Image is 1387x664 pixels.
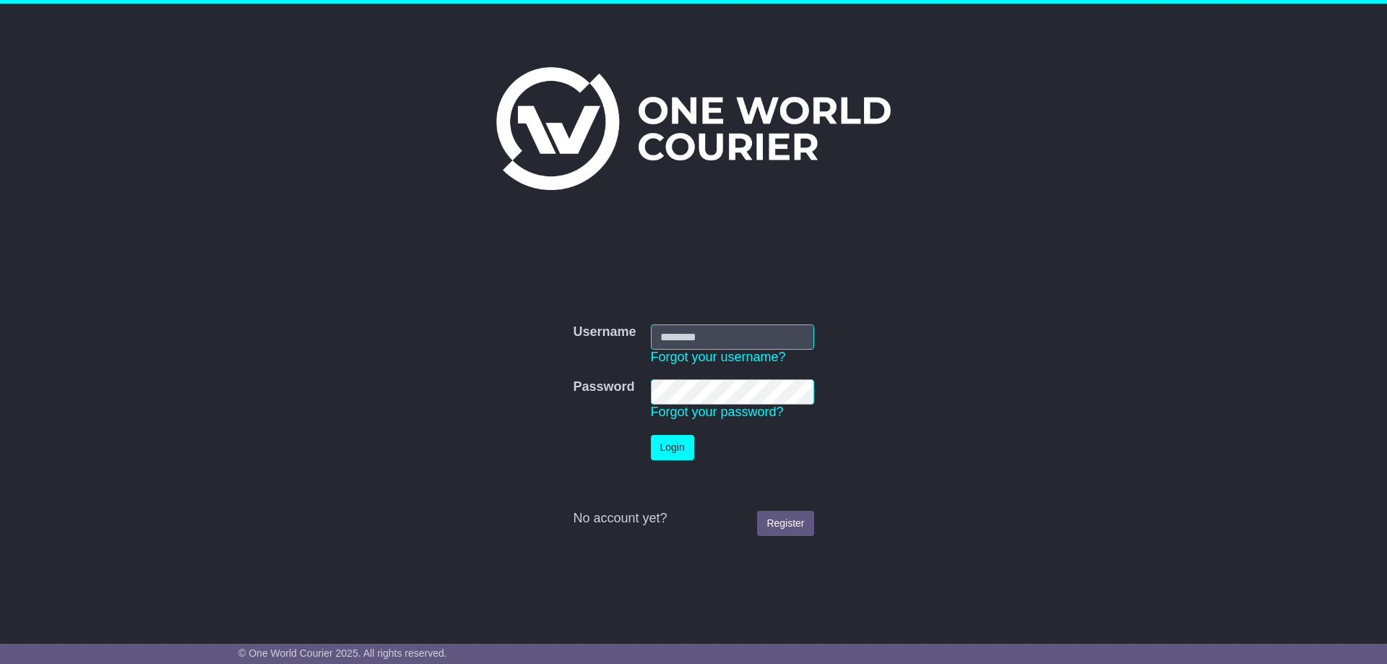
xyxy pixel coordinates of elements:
div: No account yet? [573,511,813,527]
img: One World [496,67,891,190]
label: Password [573,379,634,395]
a: Forgot your password? [651,405,784,419]
label: Username [573,324,636,340]
a: Register [757,511,813,536]
button: Login [651,435,694,460]
a: Forgot your username? [651,350,786,364]
span: © One World Courier 2025. All rights reserved. [238,647,447,659]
